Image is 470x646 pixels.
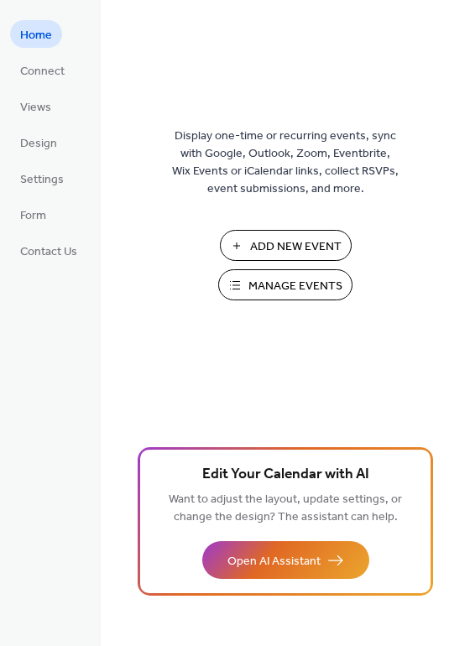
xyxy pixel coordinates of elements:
span: Design [20,135,57,153]
span: Add New Event [250,238,342,256]
span: Settings [20,171,64,189]
span: Home [20,27,52,44]
span: Edit Your Calendar with AI [202,463,369,487]
a: Form [10,201,56,228]
span: Form [20,207,46,225]
span: Open AI Assistant [227,553,321,570]
span: Contact Us [20,243,77,261]
span: Manage Events [248,278,342,295]
a: Connect [10,56,75,84]
a: Settings [10,164,74,192]
a: Home [10,20,62,48]
a: Views [10,92,61,120]
button: Open AI Assistant [202,541,369,579]
span: Display one-time or recurring events, sync with Google, Outlook, Zoom, Eventbrite, Wix Events or ... [172,128,399,198]
span: Want to adjust the layout, update settings, or change the design? The assistant can help. [169,488,402,529]
button: Add New Event [220,230,352,261]
span: Views [20,99,51,117]
a: Contact Us [10,237,87,264]
a: Design [10,128,67,156]
span: Connect [20,63,65,81]
button: Manage Events [218,269,352,300]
